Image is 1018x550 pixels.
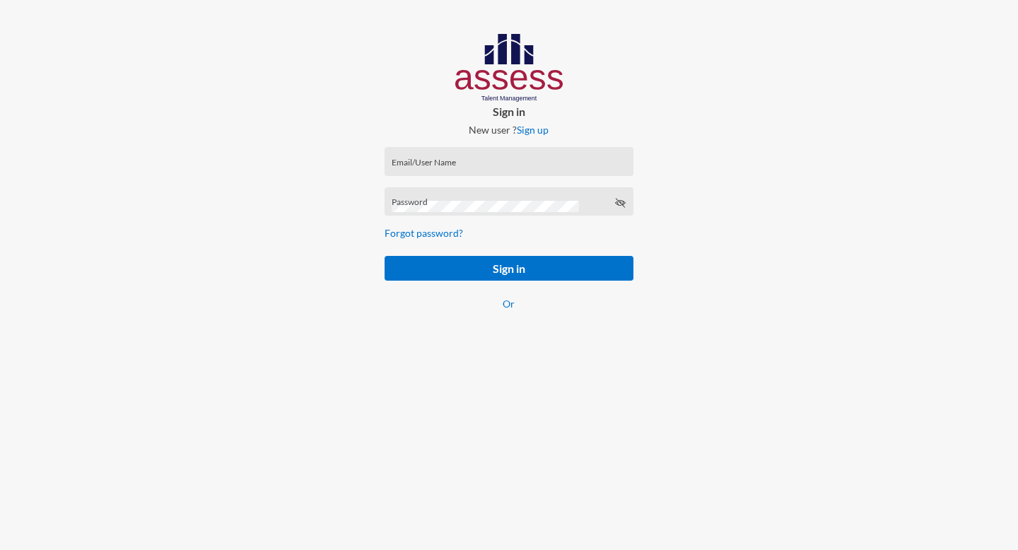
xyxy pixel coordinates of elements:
[385,256,633,281] button: Sign in
[385,227,463,239] a: Forgot password?
[517,124,549,136] a: Sign up
[373,124,645,136] p: New user ?
[455,34,563,102] img: AssessLogoo.svg
[385,298,633,310] p: Or
[373,105,645,118] p: Sign in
